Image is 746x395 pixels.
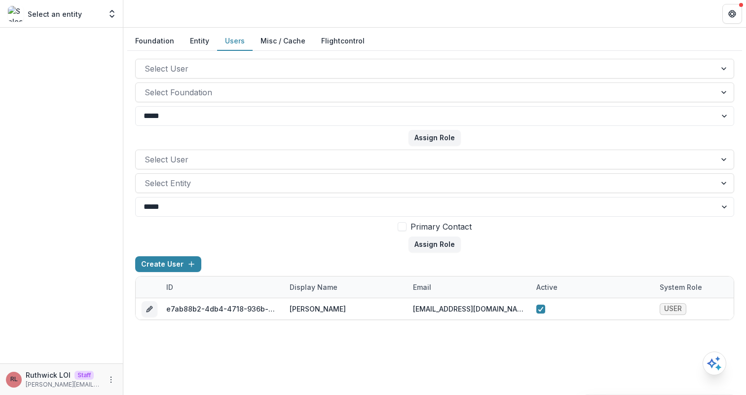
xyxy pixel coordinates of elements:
div: System Role [654,282,708,292]
p: [PERSON_NAME][EMAIL_ADDRESS][DOMAIN_NAME] [26,380,101,389]
p: Staff [75,371,94,380]
button: Create User [135,256,201,272]
button: Open entity switcher [105,4,119,24]
button: Misc / Cache [253,32,313,51]
button: More [105,374,117,386]
div: e7ab88b2-4db4-4718-936b-5cee4e0e5ebc [166,304,278,314]
span: USER [664,305,682,313]
div: Active [530,282,563,292]
div: ID [160,276,284,298]
div: Display Name [284,276,407,298]
img: Select an entity [8,6,24,22]
p: Ruthwick LOI [26,370,71,380]
span: Primary Contact [410,221,472,233]
div: email [407,282,437,292]
button: Foundation [127,32,182,51]
button: Assign Role [409,237,461,252]
p: Select an entity [28,9,82,19]
button: Assign Role [409,130,461,146]
div: [PERSON_NAME] [290,304,346,314]
div: email [407,276,530,298]
button: Entity [182,32,217,51]
button: Get Help [722,4,742,24]
div: ID [160,282,179,292]
button: edit [142,301,157,317]
button: Users [217,32,253,51]
div: Display Name [284,282,343,292]
a: Flightcontrol [321,36,365,46]
div: Ruthwick LOI [10,376,18,383]
div: [EMAIL_ADDRESS][DOMAIN_NAME] [413,304,524,314]
div: Active [530,276,654,298]
button: Open AI Assistant [703,352,726,375]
